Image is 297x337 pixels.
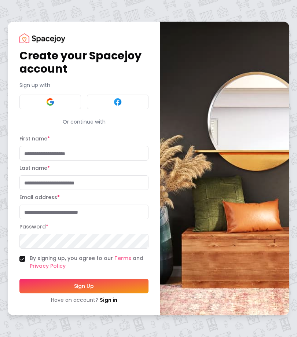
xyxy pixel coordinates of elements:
img: Spacejoy Logo [19,33,65,43]
a: Privacy Policy [30,262,66,270]
label: Last name [19,164,50,172]
label: First name [19,135,50,142]
button: Sign Up [19,279,148,293]
img: Facebook signin [113,98,122,106]
label: By signing up, you agree to our and [30,254,148,270]
a: Sign in [100,296,117,304]
span: Or continue with [60,118,109,125]
label: Email address [19,194,60,201]
div: Have an account? [19,296,148,304]
p: Sign up with [19,81,148,89]
img: Google signin [46,98,55,106]
label: Password [19,223,48,230]
h1: Create your Spacejoy account [19,49,148,76]
a: Terms [114,254,131,262]
img: banner [160,22,289,315]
